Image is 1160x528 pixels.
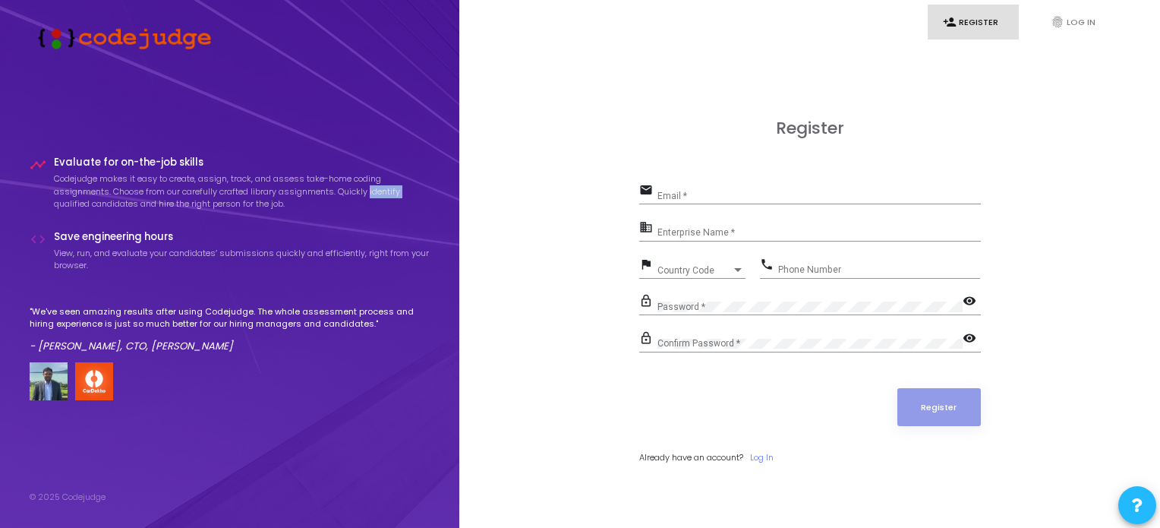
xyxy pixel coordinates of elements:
p: View, run, and evaluate your candidates’ submissions quickly and efficiently, right from your bro... [54,247,430,272]
mat-icon: visibility [963,330,981,349]
img: company-logo [75,362,113,400]
em: - [PERSON_NAME], CTO, [PERSON_NAME] [30,339,233,353]
p: Codejudge makes it easy to create, assign, track, and assess take-home coding assignments. Choose... [54,172,430,210]
span: Already have an account? [639,451,743,463]
i: timeline [30,157,46,173]
mat-icon: phone [760,257,778,275]
h3: Register [639,119,981,138]
mat-icon: business [639,220,657,238]
i: person_add [943,15,957,29]
i: fingerprint [1051,15,1064,29]
img: user image [30,362,68,400]
h4: Evaluate for on-the-job skills [54,157,430,169]
button: Register [897,388,981,426]
input: Email [657,191,981,201]
mat-icon: flag [639,257,657,275]
h4: Save engineering hours [54,231,430,243]
mat-icon: lock_outline [639,293,657,311]
mat-icon: email [639,182,657,201]
a: fingerprintLog In [1035,5,1127,40]
input: Enterprise Name [657,228,981,239]
span: Country Code [657,266,732,275]
mat-icon: lock_outline [639,330,657,349]
p: "We've seen amazing results after using Codejudge. The whole assessment process and hiring experi... [30,305,430,330]
a: Log In [750,451,774,464]
a: person_addRegister [928,5,1019,40]
div: © 2025 Codejudge [30,491,106,504]
mat-icon: visibility [963,293,981,311]
input: Phone Number [778,264,980,275]
i: code [30,231,46,248]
